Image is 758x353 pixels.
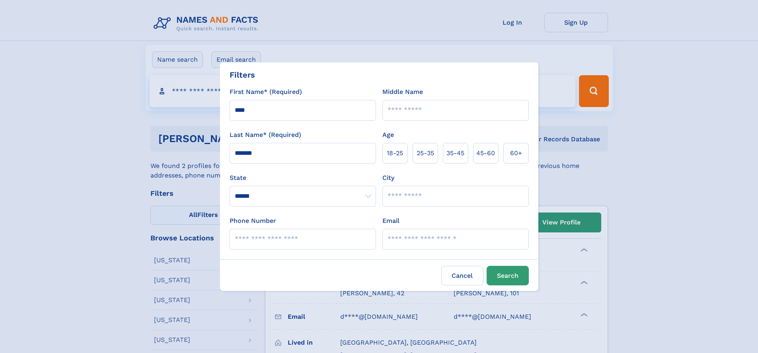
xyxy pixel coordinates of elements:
[230,173,376,183] label: State
[510,148,522,158] span: 60+
[230,216,276,226] label: Phone Number
[382,216,399,226] label: Email
[230,87,302,97] label: First Name* (Required)
[382,130,394,140] label: Age
[476,148,495,158] span: 45‑60
[382,173,394,183] label: City
[441,266,483,285] label: Cancel
[387,148,403,158] span: 18‑25
[382,87,423,97] label: Middle Name
[446,148,464,158] span: 35‑45
[230,69,255,81] div: Filters
[230,130,301,140] label: Last Name* (Required)
[487,266,529,285] button: Search
[417,148,434,158] span: 25‑35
